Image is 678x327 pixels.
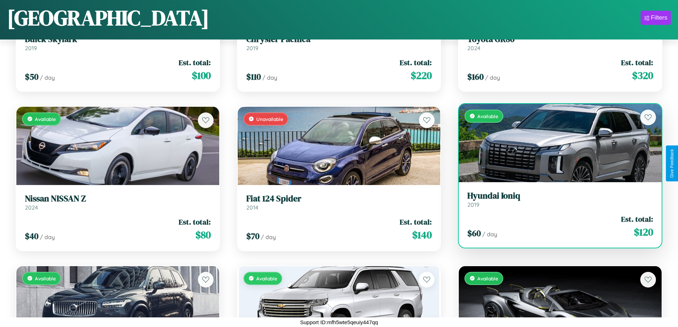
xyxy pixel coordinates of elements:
[669,149,674,178] div: Give Feedback
[467,34,653,52] a: Toyota GR862024
[179,57,211,68] span: Est. total:
[467,191,653,201] h3: Hyundai Ioniq
[621,214,653,224] span: Est. total:
[25,71,38,83] span: $ 50
[40,233,55,241] span: / day
[261,233,276,241] span: / day
[467,71,484,83] span: $ 160
[246,44,258,52] span: 2019
[246,194,432,211] a: Fiat 124 Spider2014
[25,194,211,211] a: Nissan NISSAN Z2024
[35,116,56,122] span: Available
[467,227,481,239] span: $ 60
[179,217,211,227] span: Est. total:
[412,228,432,242] span: $ 140
[411,68,432,83] span: $ 220
[25,230,38,242] span: $ 40
[477,275,498,281] span: Available
[482,231,497,238] span: / day
[485,74,500,81] span: / day
[246,194,432,204] h3: Fiat 124 Spider
[467,201,479,208] span: 2019
[262,74,277,81] span: / day
[467,191,653,208] a: Hyundai Ioniq2019
[467,34,653,44] h3: Toyota GR86
[40,74,55,81] span: / day
[651,14,667,21] div: Filters
[246,230,259,242] span: $ 70
[25,44,37,52] span: 2019
[35,275,56,281] span: Available
[300,317,378,327] p: Support ID: mfh5wte5qeuiy447qq
[621,57,653,68] span: Est. total:
[632,68,653,83] span: $ 320
[256,275,277,281] span: Available
[25,204,38,211] span: 2024
[400,217,432,227] span: Est. total:
[256,116,283,122] span: Unavailable
[246,34,432,52] a: Chrysler Pacifica2019
[25,194,211,204] h3: Nissan NISSAN Z
[25,34,211,52] a: Buick Skylark2019
[634,225,653,239] span: $ 120
[246,204,258,211] span: 2014
[25,34,211,44] h3: Buick Skylark
[192,68,211,83] span: $ 100
[195,228,211,242] span: $ 80
[400,57,432,68] span: Est. total:
[467,44,480,52] span: 2024
[7,3,209,32] h1: [GEOGRAPHIC_DATA]
[477,113,498,119] span: Available
[246,71,261,83] span: $ 110
[246,34,432,44] h3: Chrysler Pacifica
[641,11,671,25] button: Filters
